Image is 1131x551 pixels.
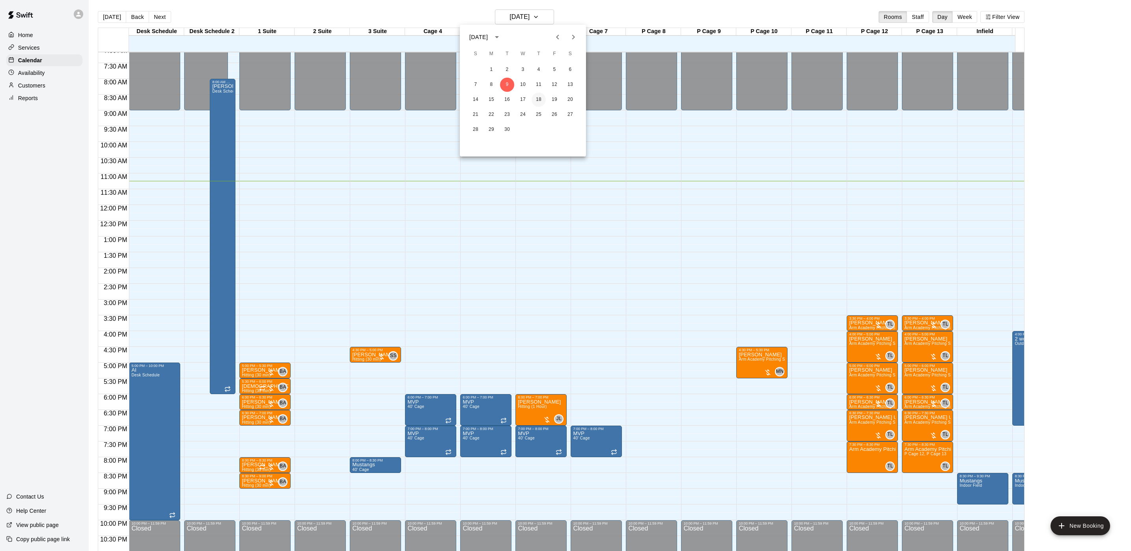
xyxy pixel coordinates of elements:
[500,123,514,137] button: 30
[500,46,514,62] span: Tuesday
[468,46,483,62] span: Sunday
[547,63,562,77] button: 5
[468,108,483,122] button: 21
[532,108,546,122] button: 25
[532,78,546,92] button: 11
[516,93,530,107] button: 17
[484,93,498,107] button: 15
[532,63,546,77] button: 4
[468,123,483,137] button: 28
[547,78,562,92] button: 12
[469,33,488,41] div: [DATE]
[563,78,577,92] button: 13
[484,46,498,62] span: Monday
[490,30,504,44] button: calendar view is open, switch to year view
[565,29,581,45] button: Next month
[516,46,530,62] span: Wednesday
[550,29,565,45] button: Previous month
[563,108,577,122] button: 27
[468,93,483,107] button: 14
[563,46,577,62] span: Saturday
[500,78,514,92] button: 9
[468,78,483,92] button: 7
[547,46,562,62] span: Friday
[484,108,498,122] button: 22
[500,93,514,107] button: 16
[532,46,546,62] span: Thursday
[563,63,577,77] button: 6
[500,108,514,122] button: 23
[484,63,498,77] button: 1
[547,93,562,107] button: 19
[563,93,577,107] button: 20
[532,93,546,107] button: 18
[516,63,530,77] button: 3
[484,78,498,92] button: 8
[484,123,498,137] button: 29
[547,108,562,122] button: 26
[516,108,530,122] button: 24
[500,63,514,77] button: 2
[516,78,530,92] button: 10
